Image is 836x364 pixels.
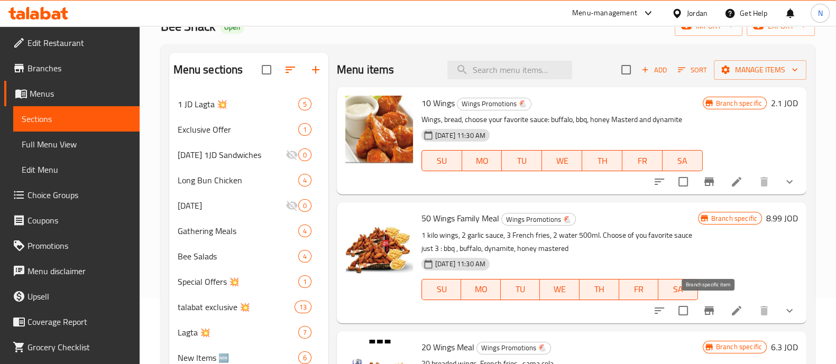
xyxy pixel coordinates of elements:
[255,59,278,81] span: Select all sections
[173,62,243,78] h2: Menu sections
[13,157,140,182] a: Edit Menu
[298,148,311,161] div: items
[627,153,658,169] span: FR
[672,171,694,193] span: Select to update
[299,150,311,160] span: 0
[4,30,140,55] a: Edit Restaurant
[783,304,796,317] svg: Show Choices
[647,298,672,323] button: sort-choices
[169,193,328,218] div: [DATE]0
[178,275,298,288] span: Special Offers 💥
[298,199,311,212] div: items
[169,294,328,320] div: talabat exclusive 💥13
[766,211,798,226] h6: 8.99 JOD
[730,304,743,317] a: Edit menu item
[298,225,311,237] div: items
[298,98,311,110] div: items
[421,229,698,255] p: 1 kilo wings, 2 garlic sauce, 3 French fries, 2 water 500ml. Choose of you favorite sauce just 3 ...
[755,20,806,33] span: export
[667,153,699,169] span: SA
[476,342,551,354] div: Wings Promotions 🐔
[671,62,714,78] span: Sort items
[4,334,140,360] a: Grocery Checklist
[777,298,802,323] button: show more
[298,174,311,186] div: items
[540,279,580,300] button: WE
[637,62,671,78] span: Add item
[637,62,671,78] button: Add
[421,279,461,300] button: SU
[477,342,550,354] span: Wings Promotions 🐔
[712,342,766,352] span: Branch specific
[501,279,540,300] button: TU
[647,169,672,194] button: sort-choices
[295,301,311,313] div: items
[298,275,311,288] div: items
[696,169,722,194] button: Branch-specific-item
[298,351,311,364] div: items
[640,64,668,76] span: Add
[13,106,140,132] a: Sections
[751,298,777,323] button: delete
[169,320,328,345] div: Lagta 💥7
[299,226,311,236] span: 4
[178,225,298,237] span: Gathering Meals
[13,132,140,157] a: Full Menu View
[169,117,328,142] div: Exclusive Offer1
[178,148,286,161] div: Ramadan 1JD Sandwiches
[299,353,311,363] span: 6
[421,339,474,355] span: 20 Wings Meal
[431,259,490,269] span: [DATE] 11:30 AM
[27,341,131,353] span: Grocery Checklist
[683,20,734,33] span: import
[169,91,328,117] div: 1 JD Lagta 💥5
[299,125,311,135] span: 1
[298,123,311,136] div: items
[4,55,140,81] a: Branches
[178,98,298,110] span: 1 JD Lagta 💥
[178,326,298,339] div: Lagta 💥
[303,57,328,82] button: Add section
[27,214,131,227] span: Coupons
[675,62,710,78] button: Sort
[546,153,578,169] span: WE
[169,218,328,244] div: Gathering Meals4
[298,250,311,263] div: items
[27,290,131,303] span: Upsell
[22,163,131,176] span: Edit Menu
[299,328,311,338] span: 7
[178,123,298,136] span: Exclusive Offer
[502,213,575,226] span: Wings Promotions 🐔
[426,282,457,297] span: SU
[27,36,131,49] span: Edit Restaurant
[712,98,766,108] span: Branch specific
[220,23,244,32] span: Open
[722,63,798,77] span: Manage items
[4,284,140,309] a: Upsell
[696,298,722,323] button: Branch-specific-item
[345,96,413,163] img: 10 Wings
[178,351,298,364] div: New Items 🆕
[771,340,798,354] h6: 6.3 JOD
[622,150,663,171] button: FR
[817,7,822,19] span: N
[295,302,311,312] span: 13
[4,208,140,233] a: Coupons
[299,251,311,262] span: 4
[421,95,455,111] span: 10 Wings
[299,99,311,109] span: 5
[426,153,458,169] span: SU
[299,277,311,287] span: 1
[502,150,542,171] button: TU
[337,62,394,78] h2: Menu items
[623,282,655,297] span: FR
[345,211,413,278] img: 50 Wings Family Meal
[178,174,298,186] span: Long Bun Chicken
[506,153,538,169] span: TU
[169,167,328,193] div: Long Bun Chicken4
[707,213,761,223] span: Branch specific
